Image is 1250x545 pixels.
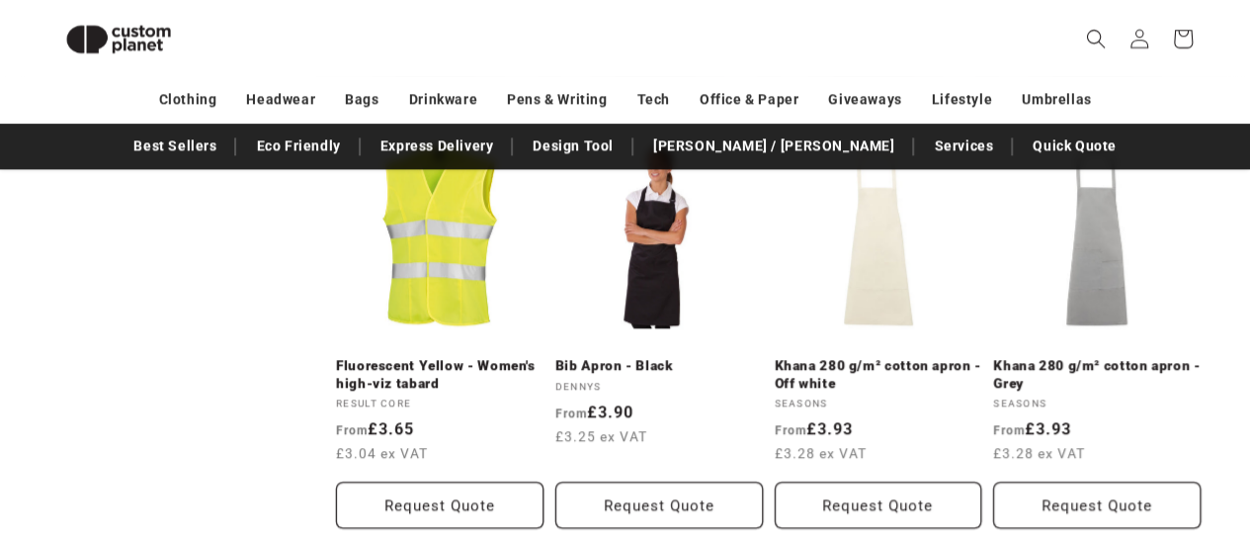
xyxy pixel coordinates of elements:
[124,129,226,163] a: Best Sellers
[932,82,992,117] a: Lifestyle
[336,482,543,528] button: Request Quote
[246,82,315,117] a: Headwear
[507,82,607,117] a: Pens & Writing
[555,482,763,528] button: Request Quote
[371,129,504,163] a: Express Delivery
[775,357,982,392] a: Khana 280 g/m² cotton apron - Off white
[555,357,763,375] a: Bib Apron - Black
[159,82,217,117] a: Clothing
[49,8,188,70] img: Custom Planet
[920,331,1250,545] iframe: Chat Widget
[336,357,543,392] a: Fluorescent Yellow - Women's high-viz tabard
[1074,17,1118,60] summary: Search
[523,129,624,163] a: Design Tool
[828,82,901,117] a: Giveaways
[1023,129,1126,163] a: Quick Quote
[636,82,669,117] a: Tech
[643,129,904,163] a: [PERSON_NAME] / [PERSON_NAME]
[700,82,798,117] a: Office & Paper
[1022,82,1091,117] a: Umbrellas
[409,82,477,117] a: Drinkware
[345,82,378,117] a: Bags
[246,129,350,163] a: Eco Friendly
[924,129,1003,163] a: Services
[775,482,982,528] button: Request Quote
